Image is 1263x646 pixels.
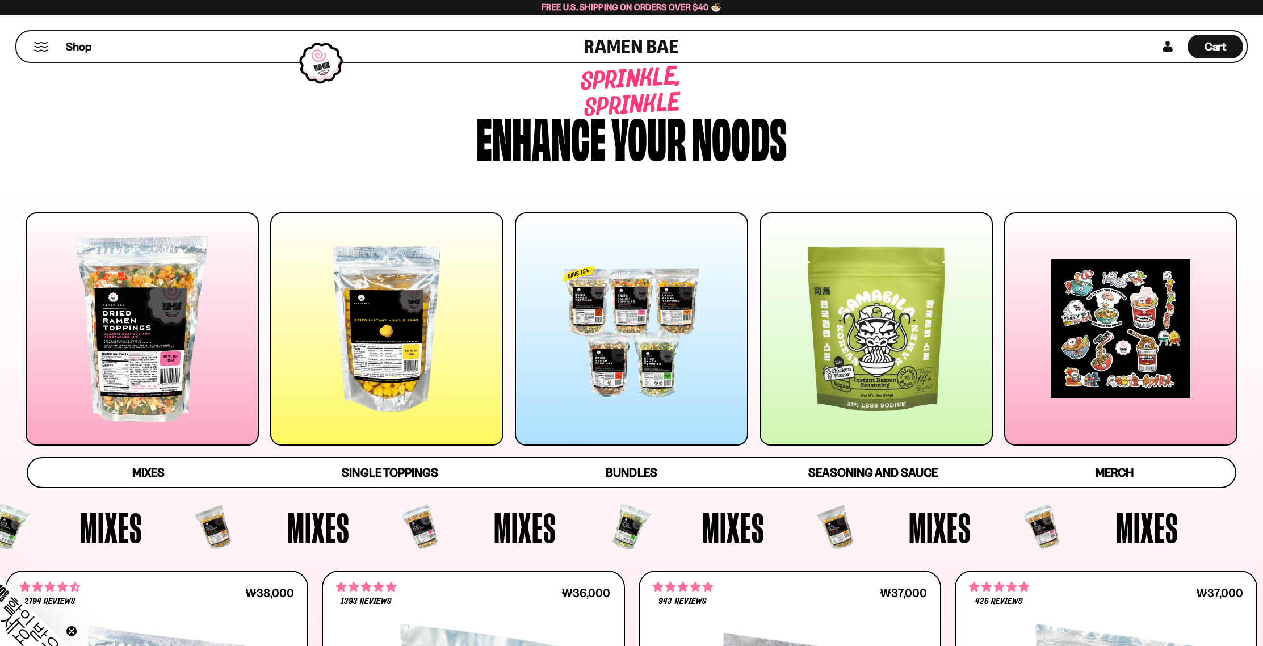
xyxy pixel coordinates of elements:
[752,458,993,487] a: Seasoning and Sauce
[808,465,937,480] span: Seasoning and Sauce
[561,588,610,598] div: ₩36,000
[542,2,721,12] span: Free U.S. Shipping on Orders over $40 🍜
[1116,506,1178,548] span: Mixes
[606,465,657,480] span: Bundles
[341,597,392,606] span: 1393 reviews
[909,506,971,548] span: Mixes
[66,39,91,54] span: Shop
[994,458,1235,487] a: Merch
[880,588,927,598] div: ₩37,000
[702,506,765,548] span: Mixes
[66,626,77,637] button: 티저 닫기
[287,506,350,548] span: Mixes
[975,597,1023,606] span: 426 reviews
[653,580,713,594] span: 4.75점
[245,588,294,598] div: ₩38,000
[1188,31,1243,62] div: Cart
[132,465,165,480] span: Mixes
[342,465,438,480] span: Single Toppings
[80,506,142,548] span: Mixes
[476,109,606,163] div: Enhance
[269,458,510,487] a: Single Toppings
[1096,465,1134,480] span: Merch
[28,458,269,487] a: Mixes
[511,458,752,487] a: Bundles
[1196,588,1243,598] div: ₩37,000
[969,580,1029,594] span: 4.76점
[611,109,686,163] div: your
[336,580,396,594] span: 4.76점
[494,506,556,548] span: Mixes
[66,35,91,58] a: Shop
[692,109,787,163] div: noods
[658,597,706,606] span: 943 reviews
[1205,40,1227,53] span: Cart
[33,42,49,52] button: 모바일 메뉴 트리거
